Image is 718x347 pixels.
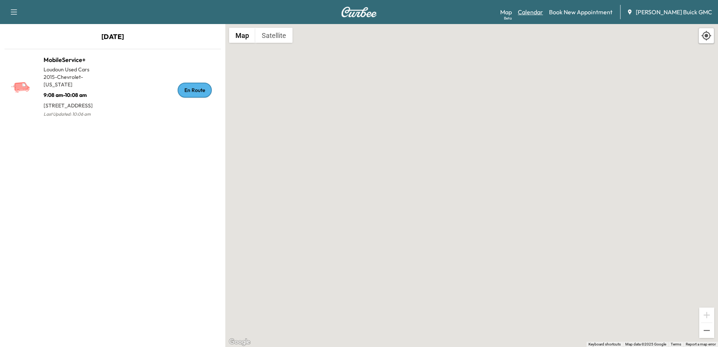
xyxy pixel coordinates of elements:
[686,342,716,346] a: Report a map error
[698,28,714,44] div: Recenter map
[588,342,621,347] button: Keyboard shortcuts
[255,28,293,43] button: Show satellite imagery
[699,308,714,323] button: Zoom in
[699,323,714,338] button: Zoom out
[44,73,113,88] p: 2015 - Chevrolet - [US_STATE]
[44,66,113,73] p: Loudoun Used Cars
[229,28,255,43] button: Show street map
[44,109,113,119] p: Last Updated: 10:06 am
[44,99,113,109] p: [STREET_ADDRESS]
[227,337,252,347] a: Open this area in Google Maps (opens a new window)
[671,342,681,346] a: Terms (opens in new tab)
[504,15,512,21] div: Beta
[44,88,113,99] p: 9:08 am - 10:08 am
[518,8,543,17] a: Calendar
[625,342,666,346] span: Map data ©2025 Google
[44,55,113,64] h1: MobileService+
[500,8,512,17] a: MapBeta
[227,337,252,347] img: Google
[636,8,712,17] span: [PERSON_NAME] Buick GMC
[549,8,612,17] a: Book New Appointment
[178,83,212,98] div: En Route
[341,7,377,17] img: Curbee Logo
